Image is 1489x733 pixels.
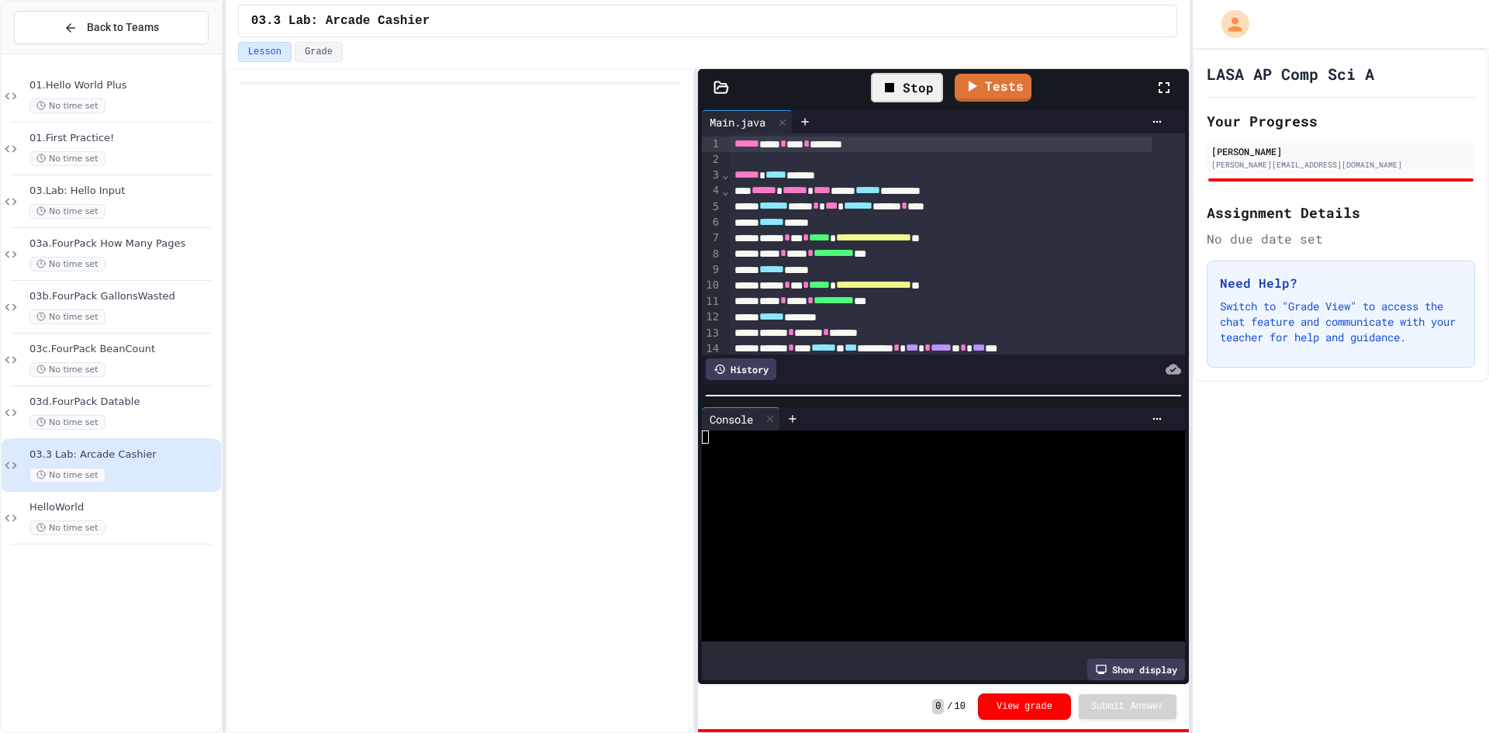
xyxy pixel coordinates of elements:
[29,309,105,324] span: No time set
[1211,159,1470,171] div: [PERSON_NAME][EMAIL_ADDRESS][DOMAIN_NAME]
[29,257,105,271] span: No time set
[702,294,721,309] div: 11
[29,151,105,166] span: No time set
[14,11,209,44] button: Back to Teams
[978,693,1071,720] button: View grade
[1087,659,1185,680] div: Show display
[29,396,218,409] span: 03d.FourPack Datable
[29,204,105,219] span: No time set
[29,415,105,430] span: No time set
[87,19,159,36] span: Back to Teams
[702,326,721,341] div: 13
[702,199,721,215] div: 5
[702,152,721,168] div: 2
[702,137,721,152] div: 1
[29,501,218,514] span: HelloWorld
[29,132,218,145] span: 01.First Practice!
[1211,144,1470,158] div: [PERSON_NAME]
[932,699,944,714] span: 0
[947,700,952,713] span: /
[1205,6,1253,42] div: My Account
[29,290,218,303] span: 03b.FourPack GallonsWasted
[29,185,218,198] span: 03.Lab: Hello Input
[29,448,218,462] span: 03.3 Lab: Arcade Cashier
[702,247,721,262] div: 8
[706,358,776,380] div: History
[1079,694,1176,719] button: Submit Answer
[702,407,780,430] div: Console
[721,168,729,181] span: Fold line
[955,700,966,713] span: 10
[955,74,1031,102] a: Tests
[1207,63,1374,85] h1: LASA AP Comp Sci A
[29,520,105,535] span: No time set
[29,237,218,251] span: 03a.FourPack How Many Pages
[1220,299,1462,345] p: Switch to "Grade View" to access the chat feature and communicate with your teacher for help and ...
[1207,230,1475,248] div: No due date set
[29,79,218,92] span: 01.Hello World Plus
[1220,274,1462,292] h3: Need Help?
[238,42,292,62] button: Lesson
[702,215,721,230] div: 6
[702,110,793,133] div: Main.java
[702,411,761,427] div: Console
[251,12,430,30] span: 03.3 Lab: Arcade Cashier
[702,183,721,199] div: 4
[1207,202,1475,223] h2: Assignment Details
[702,168,721,183] div: 3
[702,230,721,246] div: 7
[702,341,721,357] div: 14
[29,362,105,377] span: No time set
[29,468,105,482] span: No time set
[702,114,773,130] div: Main.java
[1207,110,1475,132] h2: Your Progress
[295,42,343,62] button: Grade
[29,343,218,356] span: 03c.FourPack BeanCount
[721,185,729,197] span: Fold line
[702,309,721,325] div: 12
[871,73,943,102] div: Stop
[702,278,721,293] div: 10
[29,99,105,113] span: No time set
[702,262,721,278] div: 9
[1091,700,1164,713] span: Submit Answer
